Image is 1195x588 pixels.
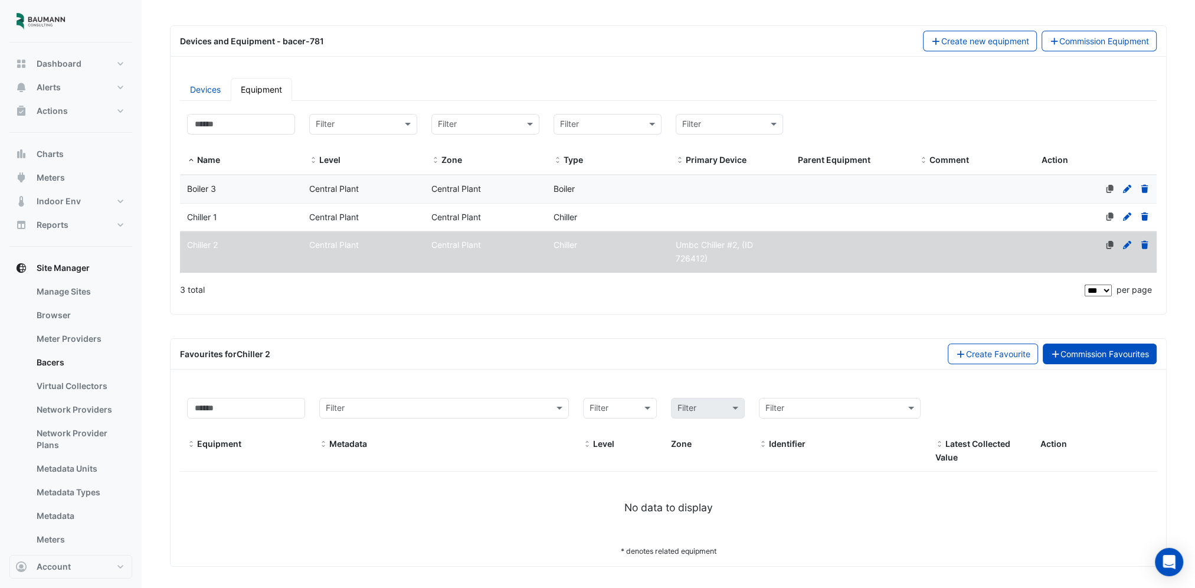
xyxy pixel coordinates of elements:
[187,212,217,222] span: Chiller 1
[15,105,27,117] app-icon: Actions
[329,439,367,449] span: Metadata
[27,280,132,303] a: Manage Sites
[583,440,591,449] span: Level and Zone
[173,35,916,47] div: Devices and Equipment - bacer-781
[37,195,81,207] span: Indoor Env
[309,240,359,250] span: Central Plant
[554,212,577,222] span: Chiller
[187,184,216,194] span: Boiler 3
[9,99,132,123] button: Actions
[1040,439,1067,449] span: Action
[948,344,1038,364] button: Create Favourite
[27,422,132,457] a: Network Provider Plans
[759,440,767,449] span: Identifier
[564,155,583,165] span: Type
[180,348,270,360] div: Favourites
[676,156,684,165] span: Primary Device
[929,155,969,165] span: Comment
[27,481,132,504] a: Metadata Types
[923,31,1037,51] button: Create new equipment
[37,105,68,117] span: Actions
[309,212,359,222] span: Central Plant
[1122,184,1132,194] a: Edit
[1122,240,1132,250] a: Edit
[1140,212,1150,222] a: Delete
[431,184,481,194] span: Central Plant
[9,76,132,99] button: Alerts
[686,155,747,165] span: Primary Device
[309,184,359,194] span: Central Plant
[1105,184,1115,194] a: No primary device defined
[664,398,752,419] div: Please select Filter first
[1140,240,1150,250] a: Delete
[1043,344,1157,364] a: Commission Favourites
[919,156,928,165] span: Comment
[9,555,132,579] button: Account
[1155,548,1183,576] div: Open Intercom Messenger
[14,9,67,33] img: Company Logo
[676,240,753,263] span: Umbc Chiller #2, (ID 726412)
[37,172,65,184] span: Meters
[27,351,132,374] a: Bacers
[27,374,132,398] a: Virtual Collectors
[27,457,132,481] a: Metadata Units
[27,398,132,422] a: Network Providers
[1140,184,1150,194] a: Delete
[15,148,27,160] app-icon: Charts
[935,440,943,449] span: Latest Collected Value
[231,78,292,101] a: Equipment
[431,156,440,165] span: Zone
[9,52,132,76] button: Dashboard
[187,240,218,250] span: Chiller 2
[37,262,90,274] span: Site Manager
[197,155,220,165] span: Name
[769,439,806,449] span: Identifier
[180,500,1157,515] div: No data to display
[621,547,716,556] small: * denotes related equipment
[441,155,462,165] span: Zone
[593,439,614,449] span: Level
[15,81,27,93] app-icon: Alerts
[180,78,231,101] a: Devices
[27,327,132,351] a: Meter Providers
[671,439,692,449] span: Zone
[37,58,81,70] span: Dashboard
[319,440,328,449] span: Metadata
[37,561,71,573] span: Account
[27,303,132,327] a: Browser
[319,155,341,165] span: Level
[1122,212,1132,222] a: Edit
[237,349,270,359] strong: Chiller 2
[9,213,132,237] button: Reports
[309,156,317,165] span: Level
[1105,212,1115,222] a: No primary device defined
[197,439,241,449] span: Equipment
[15,58,27,70] app-icon: Dashboard
[37,81,61,93] span: Alerts
[9,166,132,190] button: Meters
[37,219,68,231] span: Reports
[15,262,27,274] app-icon: Site Manager
[1105,240,1115,250] a: No favourites defined
[27,528,132,551] a: Meters
[9,190,132,213] button: Indoor Env
[797,155,870,165] span: Parent Equipment
[1042,155,1068,165] span: Action
[187,440,195,449] span: Equipment
[1042,31,1157,51] button: Commission Equipment
[431,240,481,250] span: Central Plant
[27,504,132,528] a: Metadata
[187,156,195,165] span: Name
[9,256,132,280] button: Site Manager
[15,172,27,184] app-icon: Meters
[1117,285,1152,295] span: per page
[225,349,270,359] span: for
[9,142,132,166] button: Charts
[37,148,64,160] span: Charts
[27,551,132,587] a: Sustainability Rating Types
[180,275,1082,305] div: 3 total
[554,156,562,165] span: Type
[935,439,1010,462] span: Latest value collected and stored in history
[15,195,27,207] app-icon: Indoor Env
[554,240,577,250] span: Chiller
